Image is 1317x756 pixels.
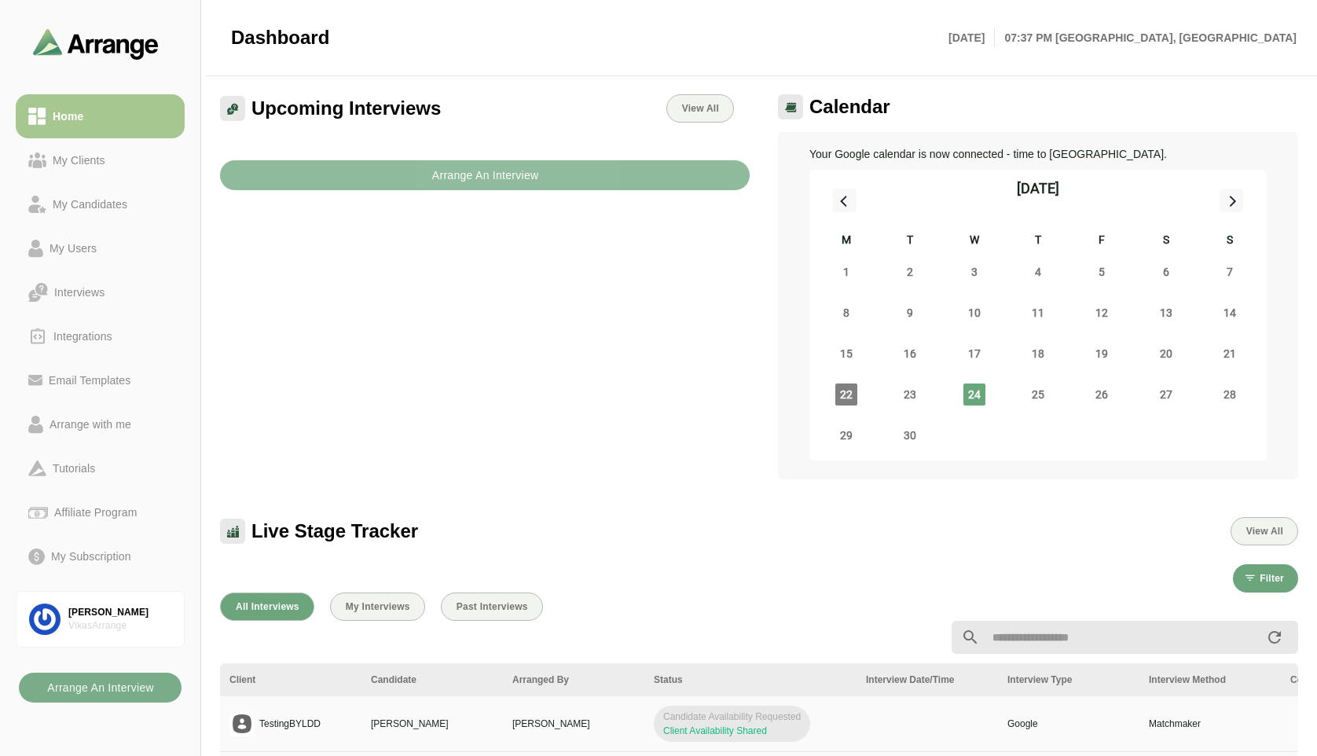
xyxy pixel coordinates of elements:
[809,95,890,119] span: Calendar
[68,606,171,619] div: [PERSON_NAME]
[220,160,750,190] button: Arrange An Interview
[835,302,857,324] span: Monday 8 September 2025
[16,402,185,446] a: Arrange with me
[46,459,101,478] div: Tutorials
[220,593,314,621] button: All Interviews
[46,673,154,703] b: Arrange An Interview
[1006,231,1069,251] div: T
[1219,343,1241,365] span: Sunday 21 September 2025
[371,673,493,687] div: Candidate
[1265,628,1284,647] i: appended action
[1155,261,1177,283] span: Saturday 6 September 2025
[16,226,185,270] a: My Users
[835,384,857,406] span: Monday 22 September 2025
[899,424,921,446] span: Tuesday 30 September 2025
[1219,261,1241,283] span: Sunday 7 September 2025
[16,182,185,226] a: My Candidates
[1007,717,1130,731] p: Google
[666,94,734,123] a: View All
[16,591,185,648] a: [PERSON_NAME]VikasArrange
[16,490,185,534] a: Affiliate Program
[68,619,171,633] div: VikasArrange
[963,343,985,365] span: Wednesday 17 September 2025
[654,706,810,742] span: Candidate Availability Requested
[866,673,989,687] div: Interview Date/Time
[1259,573,1284,584] span: Filter
[948,28,995,47] p: [DATE]
[1231,517,1298,545] button: View All
[1091,302,1113,324] span: Friday 12 September 2025
[1017,178,1059,200] div: [DATE]
[963,384,985,406] span: Wednesday 24 September 2025
[899,261,921,283] span: Tuesday 2 September 2025
[1198,231,1262,251] div: S
[1091,384,1113,406] span: Friday 26 September 2025
[45,547,138,566] div: My Subscription
[1233,564,1298,593] button: Filter
[1007,673,1130,687] div: Interview Type
[1149,673,1271,687] div: Interview Method
[16,534,185,578] a: My Subscription
[1027,261,1049,283] span: Thursday 4 September 2025
[995,28,1297,47] p: 07:37 PM [GEOGRAPHIC_DATA], [GEOGRAPHIC_DATA]
[441,593,543,621] button: Past Interviews
[512,717,635,731] p: [PERSON_NAME]
[371,717,493,731] p: [PERSON_NAME]
[42,371,137,390] div: Email Templates
[1027,384,1049,406] span: Thursday 25 September 2025
[942,231,1006,251] div: W
[16,94,185,138] a: Home
[1091,261,1113,283] span: Friday 5 September 2025
[235,601,299,612] span: All Interviews
[1027,302,1049,324] span: Thursday 11 September 2025
[878,231,941,251] div: T
[46,107,90,126] div: Home
[663,725,767,736] span: Client Availability Shared
[963,302,985,324] span: Wednesday 10 September 2025
[899,343,921,365] span: Tuesday 16 September 2025
[1219,384,1241,406] span: Sunday 28 September 2025
[809,145,1267,163] p: Your Google calendar is now connected - time to [GEOGRAPHIC_DATA].
[229,711,255,736] img: placeholder logo
[835,261,857,283] span: Monday 1 September 2025
[46,151,112,170] div: My Clients
[43,415,138,434] div: Arrange with me
[1134,231,1198,251] div: S
[654,673,847,687] div: Status
[899,302,921,324] span: Tuesday 9 September 2025
[431,160,539,190] b: Arrange An Interview
[48,503,143,522] div: Affiliate Program
[259,717,321,731] p: TestingBYLDD
[1027,343,1049,365] span: Thursday 18 September 2025
[835,424,857,446] span: Monday 29 September 2025
[43,239,103,258] div: My Users
[48,283,111,302] div: Interviews
[229,673,352,687] div: Client
[1155,302,1177,324] span: Saturday 13 September 2025
[1155,384,1177,406] span: Saturday 27 September 2025
[16,270,185,314] a: Interviews
[1155,343,1177,365] span: Saturday 20 September 2025
[512,673,635,687] div: Arranged By
[251,519,418,543] span: Live Stage Tracker
[231,26,329,50] span: Dashboard
[963,261,985,283] span: Wednesday 3 September 2025
[16,314,185,358] a: Integrations
[16,358,185,402] a: Email Templates
[1091,343,1113,365] span: Friday 19 September 2025
[1149,717,1271,731] p: Matchmaker
[47,327,119,346] div: Integrations
[899,384,921,406] span: Tuesday 23 September 2025
[330,593,425,621] button: My Interviews
[1245,526,1283,537] span: View All
[46,195,134,214] div: My Candidates
[33,28,159,59] img: arrangeai-name-small-logo.4d2b8aee.svg
[814,231,878,251] div: M
[19,673,182,703] button: Arrange An Interview
[456,601,528,612] span: Past Interviews
[681,103,719,114] span: View All
[1219,302,1241,324] span: Sunday 14 September 2025
[835,343,857,365] span: Monday 15 September 2025
[345,601,410,612] span: My Interviews
[1070,231,1134,251] div: F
